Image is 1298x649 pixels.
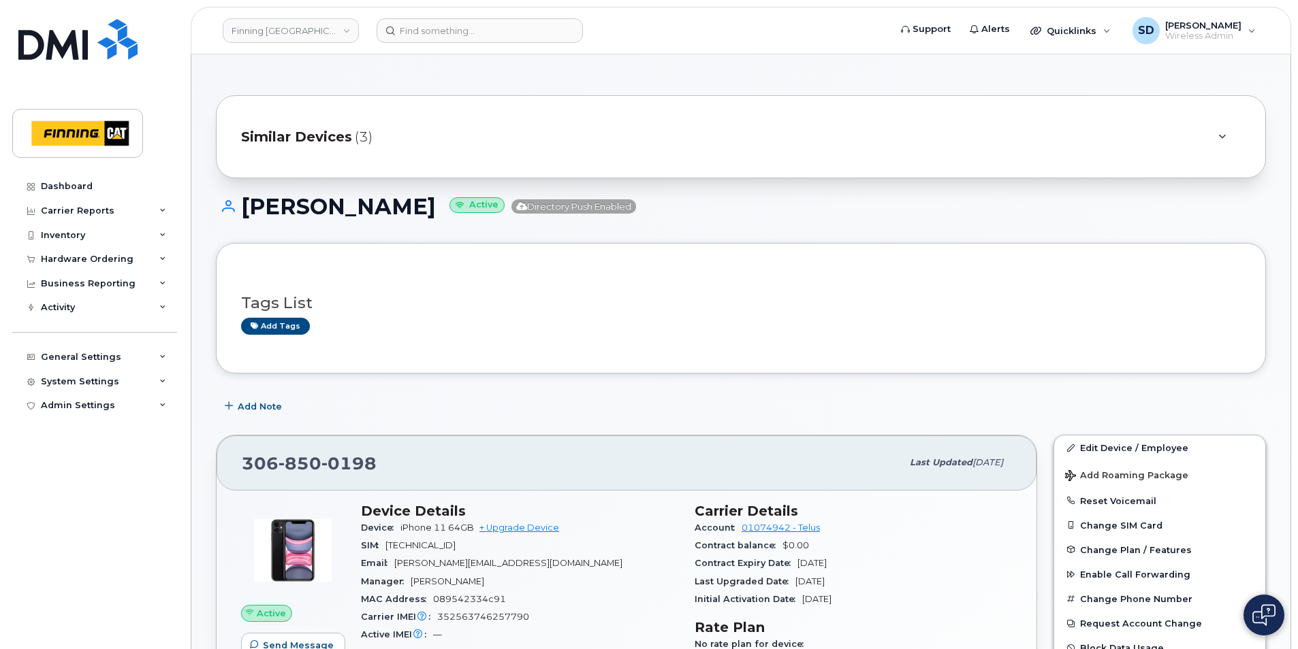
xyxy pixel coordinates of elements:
[910,457,972,467] span: Last updated
[695,522,742,533] span: Account
[361,540,385,550] span: SIM
[782,540,809,550] span: $0.00
[1054,611,1265,635] button: Request Account Change
[695,558,797,568] span: Contract Expiry Date
[279,453,321,473] span: 850
[1054,435,1265,460] a: Edit Device / Employee
[1054,488,1265,513] button: Reset Voicemail
[479,522,559,533] a: + Upgrade Device
[449,197,505,213] small: Active
[252,510,334,591] img: image20231002-4137094-9apcgt.jpeg
[361,576,411,586] span: Manager
[241,295,1241,312] h3: Tags List
[361,594,433,604] span: MAC Address
[433,629,442,639] span: —
[1054,562,1265,586] button: Enable Call Forwarding
[695,503,1012,519] h3: Carrier Details
[437,612,529,622] span: 352563746257790
[433,594,506,604] span: 089542334c91
[241,127,352,147] span: Similar Devices
[216,195,1266,218] h1: [PERSON_NAME]
[321,453,377,473] span: 0198
[241,318,310,335] a: Add tags
[1065,470,1188,483] span: Add Roaming Package
[361,522,400,533] span: Device
[1054,461,1265,488] button: Add Roaming Package
[695,540,782,550] span: Contract balance
[216,394,294,418] button: Add Note
[695,619,1012,635] h3: Rate Plan
[795,576,825,586] span: [DATE]
[361,503,678,519] h3: Device Details
[361,629,433,639] span: Active IMEI
[411,576,484,586] span: [PERSON_NAME]
[400,522,474,533] span: iPhone 11 64GB
[742,522,820,533] a: 01074942 - Telus
[695,639,810,649] span: No rate plan for device
[361,612,437,622] span: Carrier IMEI
[238,400,282,413] span: Add Note
[385,540,456,550] span: [TECHNICAL_ID]
[1054,513,1265,537] button: Change SIM Card
[1080,544,1192,554] span: Change Plan / Features
[972,457,1003,467] span: [DATE]
[1252,604,1276,626] img: Open chat
[695,594,802,604] span: Initial Activation Date
[257,607,286,620] span: Active
[695,576,795,586] span: Last Upgraded Date
[355,127,373,147] span: (3)
[802,594,832,604] span: [DATE]
[797,558,827,568] span: [DATE]
[361,558,394,568] span: Email
[1054,537,1265,562] button: Change Plan / Features
[511,199,636,214] span: Directory Push Enabled
[1054,586,1265,611] button: Change Phone Number
[394,558,622,568] span: [PERSON_NAME][EMAIL_ADDRESS][DOMAIN_NAME]
[1080,569,1190,580] span: Enable Call Forwarding
[242,453,377,473] span: 306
